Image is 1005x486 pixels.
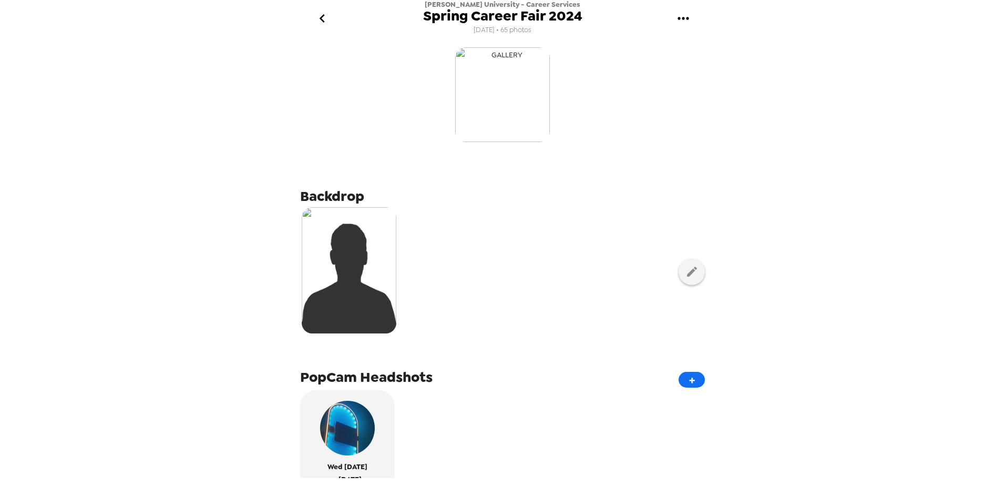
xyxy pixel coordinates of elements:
span: Wed [DATE] [327,461,367,473]
button: + [679,372,705,388]
span: Backdrop [300,187,364,206]
img: gallery [455,47,550,142]
span: - [DATE] [333,473,362,485]
span: PopCam Headshots [300,368,433,387]
img: silhouette [302,207,396,333]
button: gallery menu [666,2,700,36]
span: [DATE] • 65 photos [474,23,531,37]
img: popcam example [320,401,375,455]
span: Spring Career Fair 2024 [423,9,582,23]
button: go back [305,2,339,36]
